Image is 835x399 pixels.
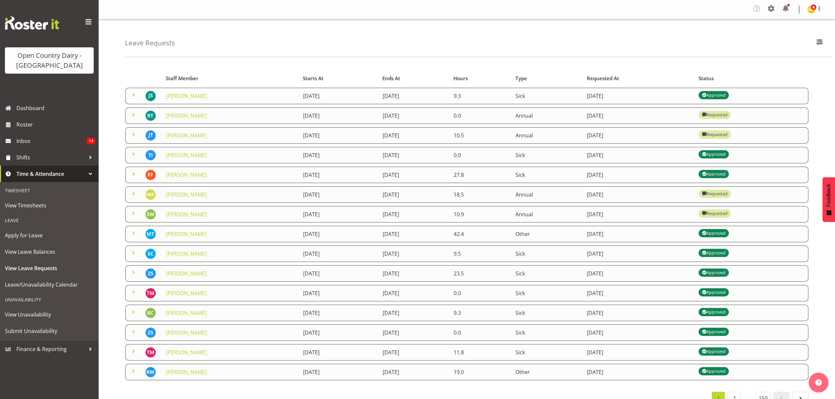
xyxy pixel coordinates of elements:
[702,367,726,375] div: Approved
[453,75,508,82] div: Hours
[299,344,379,361] td: [DATE]
[166,230,207,238] a: [PERSON_NAME]
[512,147,583,163] td: Sick
[512,305,583,321] td: Sick
[2,227,97,244] a: Apply for Leave
[299,206,379,223] td: [DATE]
[379,127,450,144] td: [DATE]
[823,177,835,222] button: Feedback - Show survey
[2,184,97,197] div: Timesheet
[702,269,726,276] div: Approved
[2,323,97,339] a: Submit Unavailability
[5,263,94,273] span: View Leave Requests
[826,184,832,207] span: Feedback
[299,127,379,144] td: [DATE]
[5,16,59,30] img: Rosterit website logo
[145,248,156,259] img: stuart-craig9761.jpg
[299,107,379,124] td: [DATE]
[450,226,512,242] td: 42.4
[299,246,379,262] td: [DATE]
[166,112,207,119] a: [PERSON_NAME]
[87,138,95,144] span: 14
[299,305,379,321] td: [DATE]
[2,197,97,214] a: View Timesheets
[583,226,695,242] td: [DATE]
[5,230,94,240] span: Apply for Leave
[702,249,726,257] div: Approved
[512,265,583,282] td: Sick
[512,246,583,262] td: Sick
[2,214,97,227] div: Leave
[702,190,728,198] div: Requested
[379,324,450,341] td: [DATE]
[583,127,695,144] td: [DATE]
[379,226,450,242] td: [DATE]
[512,107,583,124] td: Annual
[450,265,512,282] td: 23.5
[379,246,450,262] td: [DATE]
[512,226,583,242] td: Other
[512,285,583,301] td: Sick
[5,310,94,319] span: View Unavailability
[450,305,512,321] td: 9.3
[702,229,726,237] div: Approved
[145,268,156,279] img: zachary-shanks7493.jpg
[2,276,97,293] a: Leave/Unavailability Calendar
[583,364,695,380] td: [DATE]
[379,364,450,380] td: [DATE]
[702,328,726,336] div: Approved
[166,368,207,376] a: [PERSON_NAME]
[145,327,156,338] img: zachary-shanks7493.jpg
[145,308,156,318] img: rachel-carpenter7508.jpg
[299,186,379,203] td: [DATE]
[450,285,512,301] td: 0.0
[145,110,156,121] img: ryan-thompson11220.jpg
[166,171,207,178] a: [PERSON_NAME]
[166,132,207,139] a: [PERSON_NAME]
[702,170,726,178] div: Approved
[450,186,512,203] td: 18.5
[379,167,450,183] td: [DATE]
[12,51,87,70] div: Open Country Dairy - [GEOGRAPHIC_DATA]
[379,305,450,321] td: [DATE]
[807,6,815,13] img: milk-reception-awarua7542.jpg
[450,167,512,183] td: 27.8
[702,288,726,296] div: Approved
[125,39,175,47] h4: Leave Requests
[512,167,583,183] td: Sick
[379,186,450,203] td: [DATE]
[450,324,512,341] td: 0.0
[5,326,94,336] span: Submit Unavailability
[2,244,97,260] a: View Leave Balances
[166,349,207,356] a: [PERSON_NAME]
[299,324,379,341] td: [DATE]
[16,169,85,179] span: Time & Attendance
[379,88,450,104] td: [DATE]
[166,191,207,198] a: [PERSON_NAME]
[702,347,726,355] div: Approved
[583,344,695,361] td: [DATE]
[166,250,207,257] a: [PERSON_NAME]
[379,147,450,163] td: [DATE]
[450,246,512,262] td: 9.5
[379,206,450,223] td: [DATE]
[583,186,695,203] td: [DATE]
[166,270,207,277] a: [PERSON_NAME]
[145,367,156,377] img: rick-murphy11702.jpg
[702,308,726,316] div: Approved
[512,186,583,203] td: Annual
[379,265,450,282] td: [DATE]
[379,285,450,301] td: [DATE]
[299,88,379,104] td: [DATE]
[145,91,156,101] img: justin-spicer11654.jpg
[450,206,512,223] td: 10.9
[16,153,85,162] span: Shifts
[16,344,85,354] span: Finance & Reporting
[583,107,695,124] td: [DATE]
[145,150,156,160] img: tama-irvine10093.jpg
[583,167,695,183] td: [DATE]
[815,379,822,386] img: help-xxl-2.png
[512,88,583,104] td: Sick
[450,364,512,380] td: 19.0
[5,280,94,290] span: Leave/Unavailability Calendar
